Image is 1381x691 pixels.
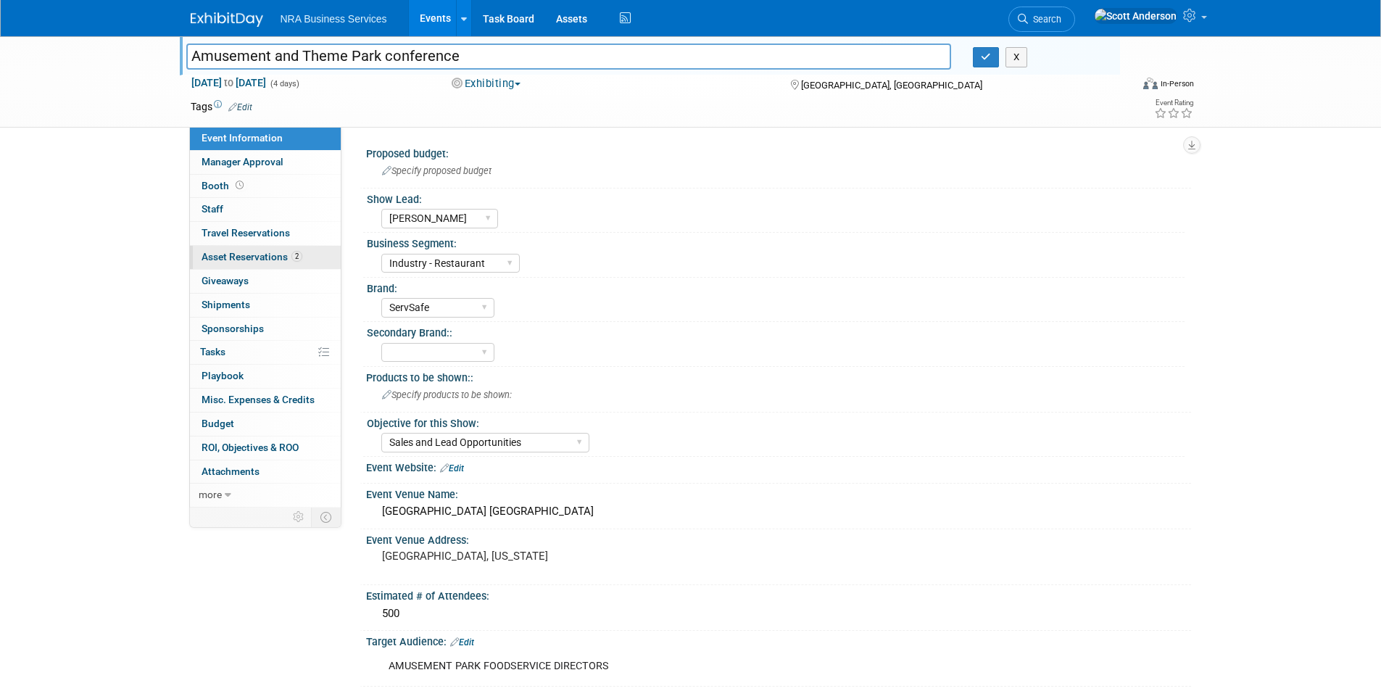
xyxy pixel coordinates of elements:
span: Attachments [202,466,260,477]
span: Giveaways [202,275,249,286]
button: Exhibiting [447,76,526,91]
span: Booth not reserved yet [233,180,246,191]
span: Playbook [202,370,244,381]
button: X [1005,47,1028,67]
span: Budget [202,418,234,429]
span: Misc. Expenses & Credits [202,394,315,405]
span: Booth [202,180,246,191]
span: 2 [291,251,302,262]
td: Toggle Event Tabs [311,508,341,526]
td: Personalize Event Tab Strip [286,508,312,526]
td: Tags [191,99,252,114]
div: [GEOGRAPHIC_DATA] [GEOGRAPHIC_DATA] [377,500,1180,523]
a: Travel Reservations [190,222,341,245]
div: Estimated # of Attendees: [366,585,1191,603]
div: Objective for this Show: [367,413,1185,431]
div: 500 [377,603,1180,625]
a: Shipments [190,294,341,317]
span: Manager Approval [202,156,283,167]
span: Event Information [202,132,283,144]
div: Event Venue Address: [366,529,1191,547]
div: Target Audience: [366,631,1191,650]
div: In-Person [1160,78,1194,89]
span: Search [1028,14,1061,25]
span: to [222,77,236,88]
span: Specify products to be shown: [382,389,512,400]
a: Staff [190,198,341,221]
span: Tasks [200,346,225,357]
a: Budget [190,413,341,436]
a: Edit [440,463,464,473]
pre: [GEOGRAPHIC_DATA], [US_STATE] [382,550,694,563]
div: Show Lead: [367,189,1185,207]
img: ExhibitDay [191,12,263,27]
span: Specify proposed budget [382,165,492,176]
span: ROI, Objectives & ROO [202,442,299,453]
a: Tasks [190,341,341,364]
div: Business Segment: [367,233,1185,251]
a: Edit [450,637,474,647]
a: Playbook [190,365,341,388]
span: NRA Business Services [281,13,387,25]
div: Event Venue Name: [366,484,1191,502]
a: Giveaways [190,270,341,293]
a: Event Information [190,127,341,150]
div: Proposed budget: [366,143,1191,161]
a: Asset Reservations2 [190,246,341,269]
a: Search [1008,7,1075,32]
div: AMUSEMENT PARK FOODSERVICE DIRECTORS [378,652,1032,681]
a: ROI, Objectives & ROO [190,436,341,460]
div: Products to be shown:: [366,367,1191,385]
a: more [190,484,341,507]
span: (4 days) [269,79,299,88]
span: Shipments [202,299,250,310]
span: Sponsorships [202,323,264,334]
div: Event Website: [366,457,1191,476]
div: Event Rating [1154,99,1193,107]
a: Attachments [190,460,341,484]
span: more [199,489,222,500]
span: Staff [202,203,223,215]
a: Sponsorships [190,318,341,341]
a: Misc. Expenses & Credits [190,389,341,412]
div: Brand: [367,278,1185,296]
img: Format-Inperson.png [1143,78,1158,89]
a: Manager Approval [190,151,341,174]
a: Booth [190,175,341,198]
span: [GEOGRAPHIC_DATA], [GEOGRAPHIC_DATA] [801,80,982,91]
span: [DATE] [DATE] [191,76,267,89]
img: Scott Anderson [1094,8,1177,24]
a: Edit [228,102,252,112]
div: Event Format [1045,75,1195,97]
div: Secondary Brand:: [367,322,1185,340]
span: Asset Reservations [202,251,302,262]
span: Travel Reservations [202,227,290,239]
